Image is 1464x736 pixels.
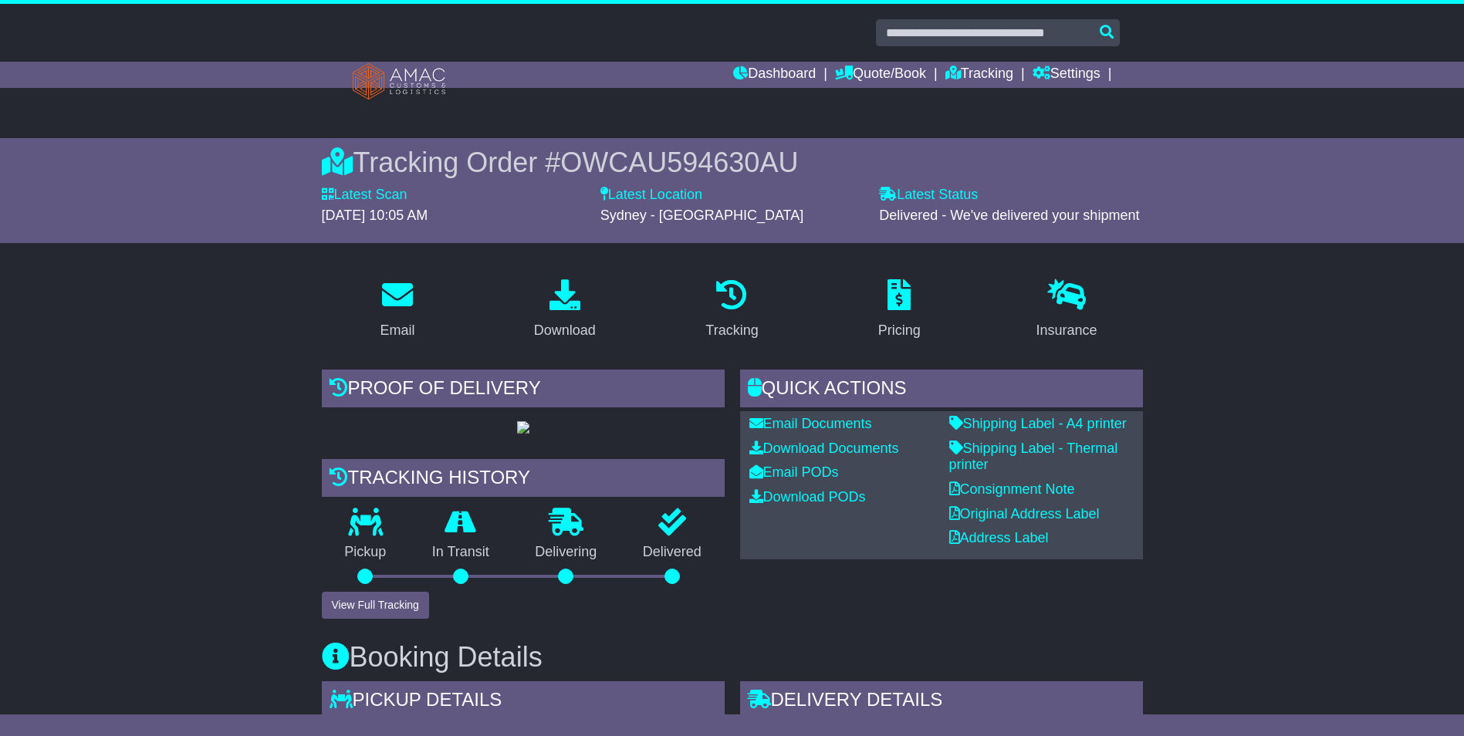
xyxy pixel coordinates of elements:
[600,187,702,204] label: Latest Location
[949,481,1075,497] a: Consignment Note
[322,459,725,501] div: Tracking history
[949,441,1118,473] a: Shipping Label - Thermal printer
[740,681,1143,723] div: Delivery Details
[512,544,620,561] p: Delivering
[749,464,839,480] a: Email PODs
[560,147,798,178] span: OWCAU594630AU
[322,681,725,723] div: Pickup Details
[749,441,899,456] a: Download Documents
[322,208,428,223] span: [DATE] 10:05 AM
[1033,62,1101,88] a: Settings
[879,187,978,204] label: Latest Status
[524,274,606,346] a: Download
[945,62,1013,88] a: Tracking
[322,187,407,204] label: Latest Scan
[749,489,866,505] a: Download PODs
[380,320,414,341] div: Email
[322,592,429,619] button: View Full Tracking
[949,506,1100,522] a: Original Address Label
[695,274,768,346] a: Tracking
[517,421,529,434] img: GetPodImage
[370,274,424,346] a: Email
[534,320,596,341] div: Download
[835,62,926,88] a: Quote/Book
[600,208,803,223] span: Sydney - [GEOGRAPHIC_DATA]
[322,370,725,411] div: Proof of Delivery
[949,416,1127,431] a: Shipping Label - A4 printer
[740,370,1143,411] div: Quick Actions
[1026,274,1107,346] a: Insurance
[878,320,921,341] div: Pricing
[868,274,931,346] a: Pricing
[620,544,725,561] p: Delivered
[949,530,1049,545] a: Address Label
[322,146,1143,179] div: Tracking Order #
[409,544,512,561] p: In Transit
[1036,320,1097,341] div: Insurance
[749,416,872,431] a: Email Documents
[733,62,816,88] a: Dashboard
[322,642,1143,673] h3: Booking Details
[879,208,1139,223] span: Delivered - We've delivered your shipment
[322,544,410,561] p: Pickup
[705,320,758,341] div: Tracking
